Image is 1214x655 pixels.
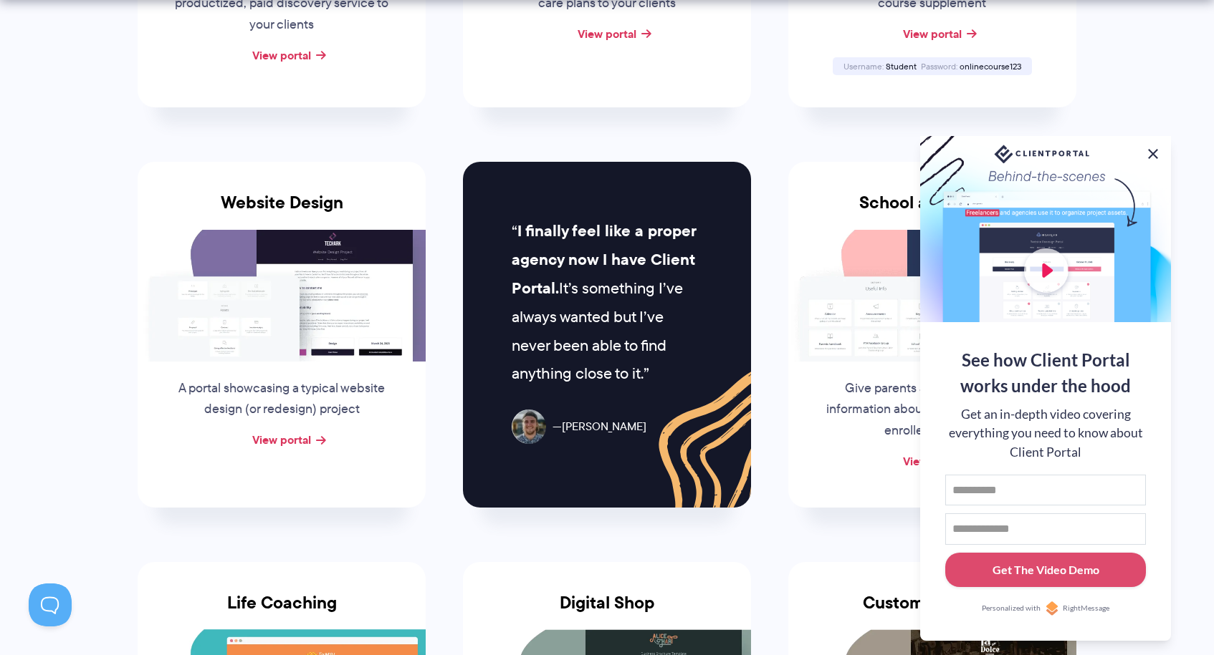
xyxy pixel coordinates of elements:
[903,25,962,42] a: View portal
[960,60,1021,72] span: onlinecourse123
[512,217,702,388] p: It’s something I’ve always wanted but I’ve never been able to find anything close to it.
[173,378,391,421] p: A portal showcasing a typical website design (or redesign) project
[982,603,1041,614] span: Personalized with
[252,47,311,64] a: View portal
[921,60,957,72] span: Password
[1045,601,1059,616] img: Personalized with RightMessage
[945,405,1146,462] div: Get an in-depth video covering everything you need to know about Client Portal
[138,193,426,230] h3: Website Design
[903,452,962,470] a: View portal
[843,60,884,72] span: Username
[993,561,1099,578] div: Get The Video Demo
[463,593,751,630] h3: Digital Shop
[945,601,1146,616] a: Personalized withRightMessage
[945,553,1146,588] button: Get The Video Demo
[138,593,426,630] h3: Life Coaching
[578,25,636,42] a: View portal
[1063,603,1109,614] span: RightMessage
[788,193,1076,230] h3: School and Parent
[886,60,917,72] span: Student
[252,431,311,448] a: View portal
[512,219,696,300] strong: I finally feel like a proper agency now I have Client Portal.
[945,347,1146,399] div: See how Client Portal works under the hood
[553,417,646,437] span: [PERSON_NAME]
[29,583,72,626] iframe: Toggle Customer Support
[823,378,1041,442] p: Give parents a place to find key information about your school for their enrolled children
[788,593,1076,630] h3: Custom Furniture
